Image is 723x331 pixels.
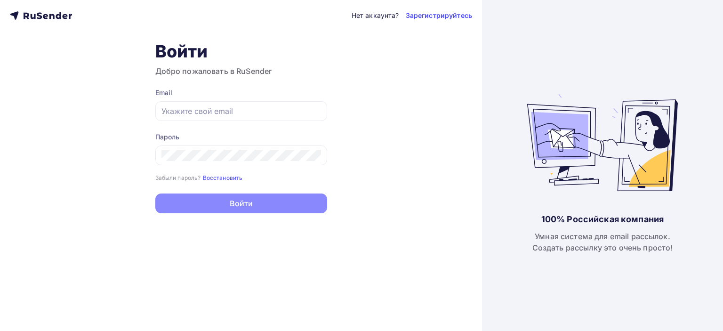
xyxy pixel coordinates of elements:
div: 100% Российская компания [541,214,664,225]
a: Восстановить [203,173,243,181]
div: Нет аккаунта? [352,11,399,20]
small: Восстановить [203,174,243,181]
div: Умная система для email рассылок. Создать рассылку это очень просто! [532,231,673,253]
div: Пароль [155,132,327,142]
small: Забыли пароль? [155,174,201,181]
div: Email [155,88,327,97]
input: Укажите свой email [161,105,321,117]
button: Войти [155,194,327,213]
h3: Добро пожаловать в RuSender [155,65,327,77]
a: Зарегистрируйтесь [406,11,472,20]
h1: Войти [155,41,327,62]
